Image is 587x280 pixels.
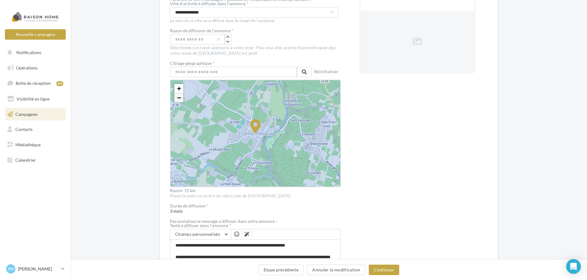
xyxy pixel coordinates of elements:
label: Rayon de diffusion de l'annonce * [170,29,233,33]
a: YH [PERSON_NAME] [5,263,66,275]
a: Visibilité en ligne [4,93,67,105]
span: Notifications [16,50,41,55]
span: YH [8,266,14,272]
button: Continuer [369,265,399,275]
span: Opérations [16,65,37,70]
button: Champs personnalisés [170,229,231,240]
label: Ciblage géographique * [170,61,312,65]
a: Médiathèque [4,138,67,151]
div: Le nom de la ville sera diffusé dans le visuel de l'annonce. [170,18,341,24]
button: Notifications [4,46,65,59]
button: Annuler la modification [307,265,365,275]
div: Sélectionnez un rayon approprié à votre zone : Plus vous êtes proche d'une métropole plus votre r... [170,45,341,56]
span: 3 mois [170,204,341,214]
a: Boîte de réception80 [4,77,67,90]
span: Campagnes [15,111,37,116]
a: Opérations [4,61,67,74]
a: Zoom out [174,93,183,102]
label: Texte à diffuser dans l'annonce * [170,223,341,228]
div: Placez le point au centre de votre zone de [GEOGRAPHIC_DATA] [170,193,341,199]
p: [PERSON_NAME] [18,266,59,272]
div: Open Intercom Messenger [566,259,581,274]
a: Campagnes [4,108,67,121]
button: Etape précédente [258,265,304,275]
span: Contacts [15,127,33,132]
span: Calendrier [15,157,36,163]
a: Calendrier [4,154,67,167]
span: Champs personnalisés [175,231,220,237]
div: Rayon: 15 km [170,188,341,193]
div: 80 [56,81,63,86]
span: − [177,94,181,101]
div: Durée de diffusion * [170,204,341,208]
span: + [177,85,181,92]
button: Nouvelle campagne [5,29,66,40]
button: Réinitialiser [312,68,341,77]
span: Visibilité en ligne [17,96,49,101]
span: Boîte de réception [16,81,51,86]
div: Personnalisez le message a diffuser dans votre annonce : [170,219,341,223]
label: Ville d'activité à diffuser dans l'annonce * [170,2,336,6]
span: Médiathèque [15,142,41,147]
a: Contacts [4,123,67,136]
a: Zoom in [174,84,183,93]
